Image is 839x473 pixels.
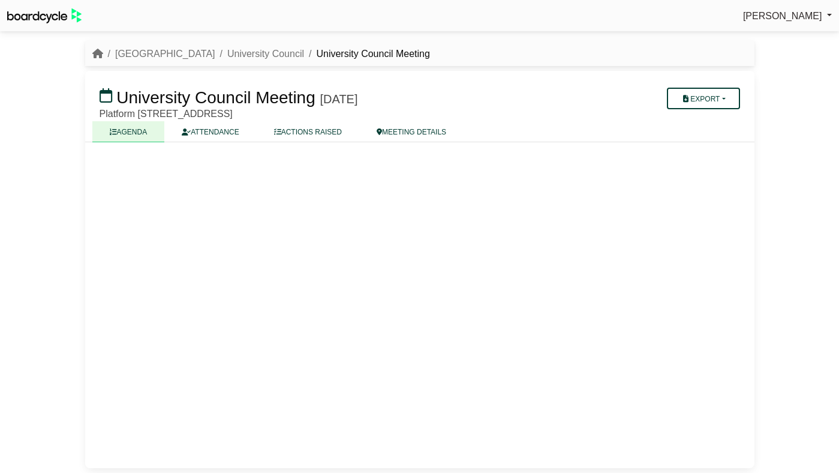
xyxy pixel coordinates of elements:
a: ATTENDANCE [164,121,256,142]
a: [PERSON_NAME] [743,8,832,24]
a: [GEOGRAPHIC_DATA] [115,49,215,59]
a: AGENDA [92,121,165,142]
span: Platform [STREET_ADDRESS] [100,109,233,119]
a: University Council [227,49,304,59]
span: University Council Meeting [116,88,315,107]
a: ACTIONS RAISED [257,121,359,142]
li: University Council Meeting [304,46,430,62]
span: [PERSON_NAME] [743,11,822,21]
img: BoardcycleBlackGreen-aaafeed430059cb809a45853b8cf6d952af9d84e6e89e1f1685b34bfd5cb7d64.svg [7,8,82,23]
a: MEETING DETAILS [359,121,464,142]
nav: breadcrumb [92,46,430,62]
div: [DATE] [320,92,358,106]
button: Export [667,88,739,109]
